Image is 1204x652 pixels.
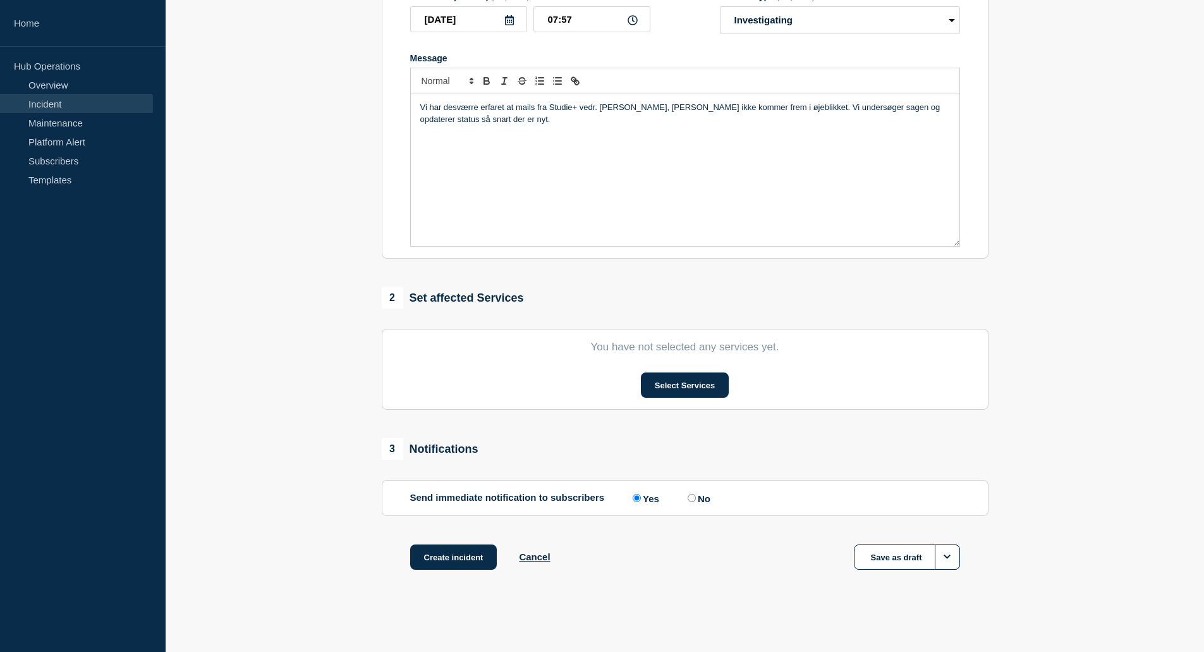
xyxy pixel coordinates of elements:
[410,544,497,570] button: Create incident
[641,372,729,398] button: Select Services
[688,494,696,502] input: No
[410,492,605,504] p: Send immediate notification to subscribers
[416,73,478,89] span: Font size
[411,94,959,246] div: Message
[382,287,524,309] div: Set affected Services
[629,492,659,504] label: Yes
[410,6,527,32] input: YYYY-MM-DD
[410,341,960,354] p: You have not selected any services yet.
[513,73,531,89] button: Toggle strikethrough text
[382,287,403,309] span: 2
[519,551,550,562] button: Cancel
[410,492,960,504] div: Send immediate notification to subscribers
[410,53,960,63] div: Message
[478,73,496,89] button: Toggle bold text
[935,544,960,570] button: Options
[533,6,650,32] input: HH:MM
[382,438,403,460] span: 3
[684,492,710,504] label: No
[549,73,566,89] button: Toggle bulleted list
[531,73,549,89] button: Toggle ordered list
[633,494,641,502] input: Yes
[566,73,584,89] button: Toggle link
[382,438,478,460] div: Notifications
[720,6,960,34] select: Incident type
[854,544,960,570] button: Save as draft
[420,102,950,125] p: Vi har desværre erfaret at mails fra Studie+ vedr. [PERSON_NAME], [PERSON_NAME] ikke kommer frem ...
[496,73,513,89] button: Toggle italic text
